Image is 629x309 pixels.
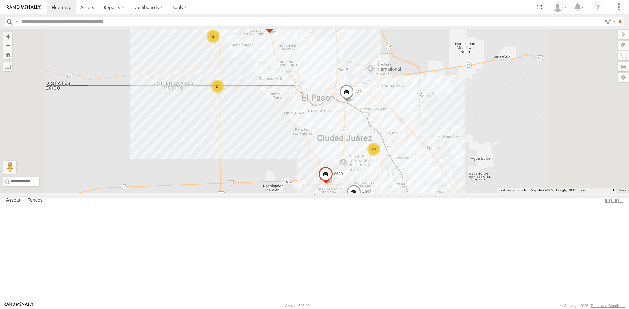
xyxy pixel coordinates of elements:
[602,17,616,26] label: Search Filter Options
[334,172,343,176] span: 8689
[618,196,624,205] label: Hide Summary Table
[499,188,527,193] button: Keyboard shortcuts
[604,196,611,205] label: Dock Summary Table to the Left
[211,80,224,93] div: 14
[207,30,220,43] div: 2
[550,2,569,12] div: foxconn f
[3,41,12,50] button: Zoom out
[619,189,626,192] a: Terms (opens in new tab)
[24,196,46,205] label: Fences
[3,161,16,174] button: Drag Pegman onto the map to open Street View
[593,2,603,12] i: ?
[618,73,629,82] label: Map Settings
[3,196,23,205] label: Assets
[531,188,576,192] span: Map data ©2025 Google, INEGI
[367,143,380,156] div: 29
[4,302,34,309] a: Visit our Website
[580,188,587,192] span: 5 km
[14,17,19,26] label: Search Query
[591,304,625,308] a: Terms and Conditions
[3,32,12,41] button: Zoom in
[7,5,41,9] img: rand-logo.svg
[362,190,371,194] span: 4093
[578,188,616,193] button: Map Scale: 5 km per 77 pixels
[355,89,362,94] span: 181
[560,304,625,308] div: © Copyright 2025 -
[3,62,12,71] label: Measure
[611,196,617,205] label: Dock Summary Table to the Right
[3,50,12,59] button: Zoom Home
[285,304,310,308] div: Version: 306.00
